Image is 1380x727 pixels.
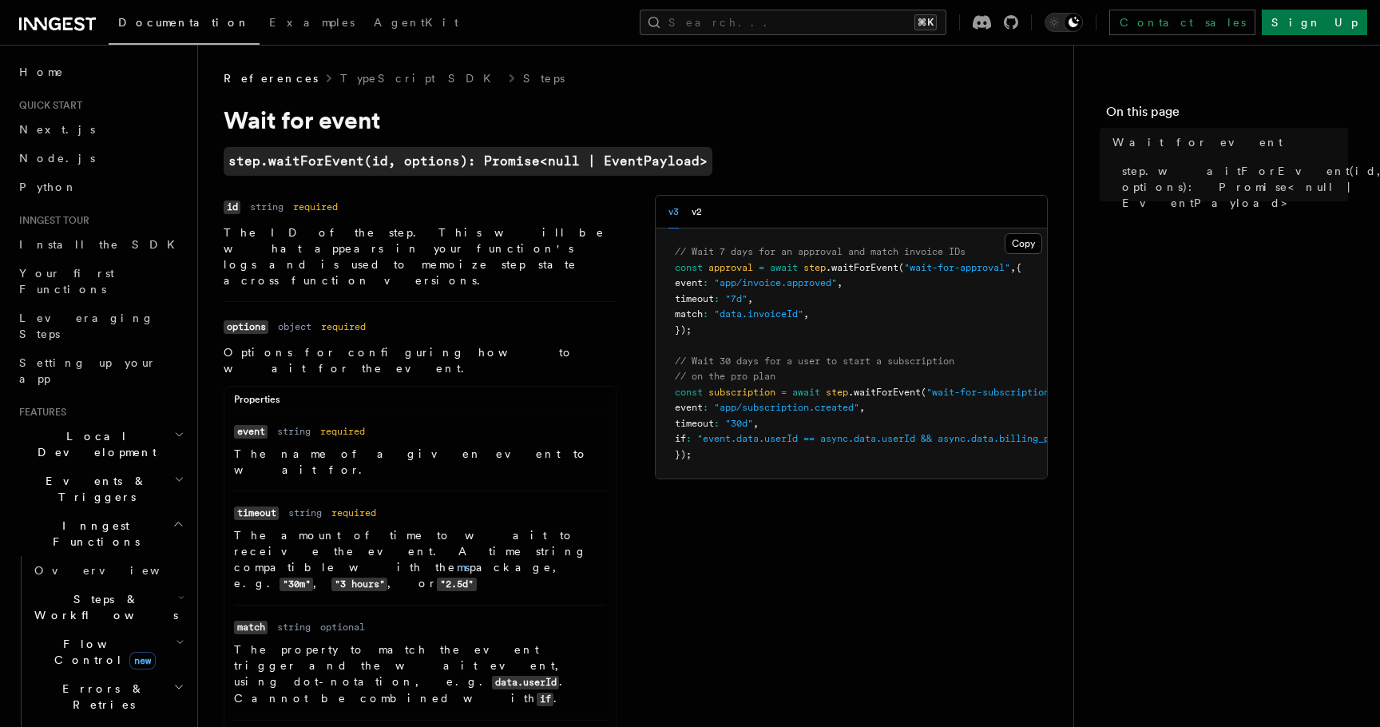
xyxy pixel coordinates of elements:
a: Home [13,58,188,86]
span: Install the SDK [19,238,184,251]
a: Overview [28,556,188,585]
span: Leveraging Steps [19,312,154,340]
span: : [703,308,708,320]
a: ms [457,561,470,574]
a: Your first Functions [13,259,188,304]
span: step [826,387,848,398]
span: Inngest tour [13,214,89,227]
dd: required [320,425,365,438]
dd: string [288,507,322,519]
span: await [770,262,798,273]
span: "event.data.userId == async.data.userId && async.data.billing_plan == 'pro'" [697,433,1122,444]
span: , [747,293,753,304]
button: Steps & Workflows [28,585,188,630]
a: Sign Up [1262,10,1367,35]
a: Documentation [109,5,260,45]
div: Properties [224,393,616,413]
span: Setting up your app [19,356,157,385]
code: data.userId [492,676,559,689]
span: Inngest Functions [13,518,172,550]
span: "wait-for-approval" [904,262,1010,273]
a: Install the SDK [13,230,188,259]
p: The name of a given event to wait for. [234,446,606,478]
span: timeout [675,293,714,304]
span: Wait for event [1112,134,1283,150]
dd: required [321,320,366,333]
kbd: ⌘K [914,14,937,30]
span: Steps & Workflows [28,591,178,623]
span: // on the pro plan [675,371,775,382]
span: "wait-for-subscription" [926,387,1055,398]
span: event [675,402,703,413]
button: v2 [692,196,702,228]
span: References [224,70,318,86]
code: event [234,425,268,439]
a: Node.js [13,144,188,173]
p: The amount of time to wait to receive the event. A time string compatible with the package, e.g. ... [234,527,606,592]
a: Leveraging Steps [13,304,188,348]
span: new [129,652,156,669]
code: "3 hours" [331,578,387,591]
span: match [675,308,703,320]
span: await [792,387,820,398]
span: approval [708,262,753,273]
span: if [675,433,686,444]
span: = [781,387,787,398]
span: { [1016,262,1021,273]
button: Search...⌘K [640,10,946,35]
p: The ID of the step. This will be what appears in your function's logs and is used to memoize step... [224,224,617,288]
span: Documentation [118,16,250,29]
span: = [759,262,764,273]
a: Examples [260,5,364,43]
code: id [224,201,240,214]
code: timeout [234,507,279,520]
span: Errors & Retries [28,681,173,713]
a: Next.js [13,115,188,144]
span: , [1010,262,1016,273]
span: : [703,277,708,288]
a: TypeScript SDK [340,70,501,86]
span: step [803,262,826,273]
dd: optional [320,621,365,634]
span: ( [921,387,926,398]
span: "app/invoice.approved" [714,277,837,288]
p: The property to match the event trigger and the wait event, using dot-notation, e.g. . Cannot be ... [234,642,606,707]
a: Contact sales [1109,10,1255,35]
span: Node.js [19,152,95,165]
span: // Wait 30 days for a user to start a subscription [675,356,954,367]
span: .waitForEvent [826,262,898,273]
code: step.waitForEvent(id, options): Promise<null | EventPayload> [224,147,712,176]
span: timeout [675,418,714,429]
dd: string [277,621,311,634]
span: , [753,418,759,429]
dd: required [293,201,338,213]
span: subscription [708,387,775,398]
button: v3 [668,196,679,228]
p: Options for configuring how to wait for the event. [224,344,617,376]
a: Python [13,173,188,201]
span: ( [898,262,904,273]
span: : [714,418,720,429]
span: }); [675,449,692,460]
span: Next.js [19,123,95,136]
span: "7d" [725,293,747,304]
span: : [714,293,720,304]
button: Copy [1005,233,1042,254]
a: Wait for event [1106,128,1348,157]
h4: On this page [1106,102,1348,128]
span: }); [675,324,692,336]
span: event [675,277,703,288]
span: Home [19,64,64,80]
span: : [703,402,708,413]
dd: required [331,507,376,519]
button: Flow Controlnew [28,630,188,674]
a: Setting up your app [13,348,188,393]
span: Overview [34,564,199,577]
span: Events & Triggers [13,473,174,505]
span: : [686,433,692,444]
span: "30d" [725,418,753,429]
span: , [803,308,809,320]
span: .waitForEvent [848,387,921,398]
span: // Wait 7 days for an approval and match invoice IDs [675,246,966,257]
span: const [675,387,703,398]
